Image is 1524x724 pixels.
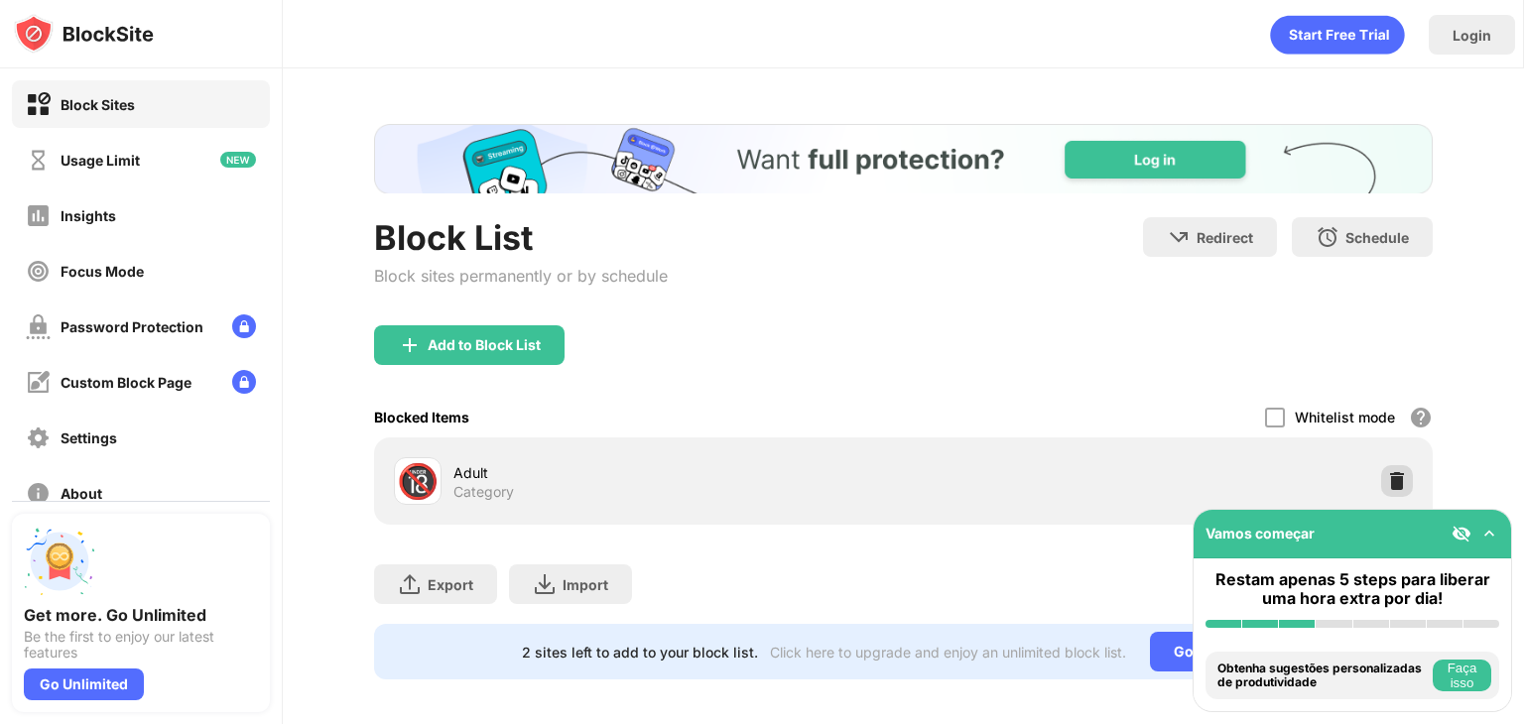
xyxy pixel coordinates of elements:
[1206,570,1499,608] div: Restam apenas 5 steps para liberar uma hora extra por dia!
[374,124,1433,193] iframe: Banner
[1150,632,1286,671] div: Go Unlimited
[428,337,541,353] div: Add to Block List
[1452,524,1471,543] img: eye-not-visible.svg
[1453,27,1491,44] div: Login
[26,148,51,173] img: time-usage-off.svg
[1197,229,1253,246] div: Redirect
[24,629,258,661] div: Be the first to enjoy our latest features
[1206,525,1315,542] div: Vamos começar
[374,409,469,425] div: Blocked Items
[428,576,473,593] div: Export
[24,605,258,625] div: Get more. Go Unlimited
[1270,15,1405,55] div: animation
[232,370,256,394] img: lock-menu.svg
[26,203,51,228] img: insights-off.svg
[1433,660,1491,691] button: Faça isso
[61,152,140,169] div: Usage Limit
[14,14,154,54] img: logo-blocksite.svg
[61,374,191,391] div: Custom Block Page
[770,644,1126,661] div: Click here to upgrade and enjoy an unlimited block list.
[563,576,608,593] div: Import
[374,266,668,286] div: Block sites permanently or by schedule
[1479,524,1499,543] img: omni-setup-toggle.svg
[220,152,256,168] img: new-icon.svg
[61,207,116,224] div: Insights
[1295,409,1395,425] div: Whitelist mode
[26,259,51,284] img: focus-off.svg
[522,644,758,661] div: 2 sites left to add to your block list.
[26,370,51,395] img: customize-block-page-off.svg
[26,481,51,506] img: about-off.svg
[26,314,51,339] img: password-protection-off.svg
[61,429,117,446] div: Settings
[24,526,95,597] img: push-unlimited.svg
[453,462,903,483] div: Adult
[374,217,668,258] div: Block List
[61,263,144,280] div: Focus Mode
[24,668,144,700] div: Go Unlimited
[61,318,203,335] div: Password Protection
[26,425,51,450] img: settings-off.svg
[61,485,102,502] div: About
[1217,662,1428,690] div: Obtenha sugestões personalizadas de produtividade
[453,483,514,501] div: Category
[1345,229,1409,246] div: Schedule
[26,92,51,117] img: block-on.svg
[397,461,439,502] div: 🔞
[232,314,256,338] img: lock-menu.svg
[61,96,135,113] div: Block Sites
